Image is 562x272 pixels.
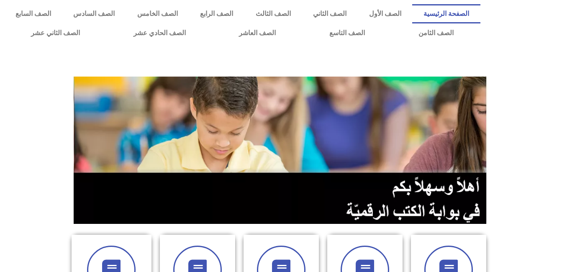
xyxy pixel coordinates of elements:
[189,4,244,23] a: الصف الرابع
[126,4,189,23] a: الصف الخامس
[358,4,412,23] a: الصف الأول
[412,4,480,23] a: الصفحة الرئيسية
[212,23,303,43] a: الصف العاشر
[244,4,302,23] a: الصف الثالث
[303,23,392,43] a: الصف التاسع
[4,4,62,23] a: الصف السابع
[392,23,480,43] a: الصف الثامن
[62,4,126,23] a: الصف السادس
[107,23,213,43] a: الصف الحادي عشر
[302,4,357,23] a: الصف الثاني
[4,23,107,43] a: الصف الثاني عشر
